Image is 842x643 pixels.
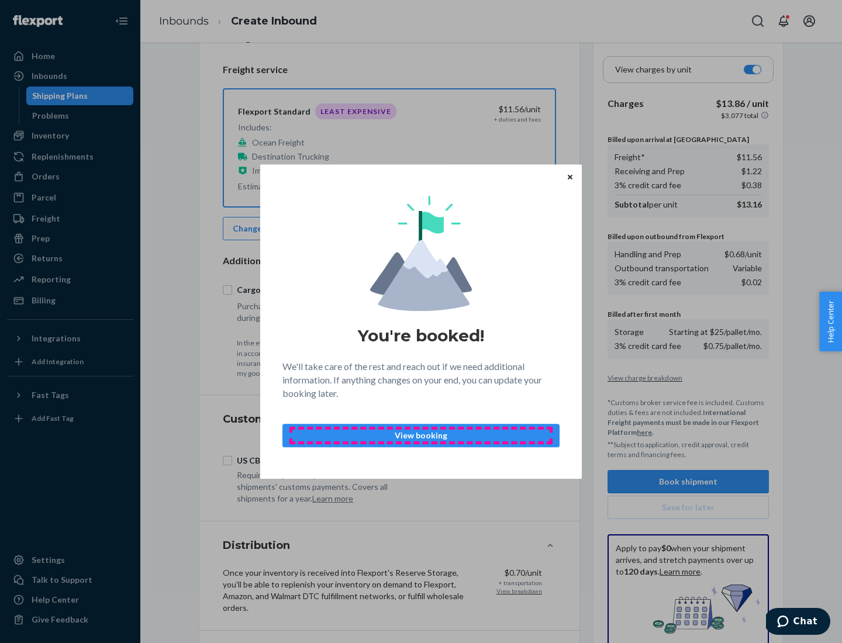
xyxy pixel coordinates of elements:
[358,325,484,346] h1: You're booked!
[292,430,550,441] p: View booking
[282,424,560,447] button: View booking
[370,196,472,311] img: svg+xml,%3Csvg%20viewBox%3D%220%200%20174%20197%22%20fill%3D%22none%22%20xmlns%3D%22http%3A%2F%2F...
[27,8,51,19] span: Chat
[282,360,560,400] p: We'll take care of the rest and reach out if we need additional information. If anything changes ...
[564,170,576,183] button: Close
